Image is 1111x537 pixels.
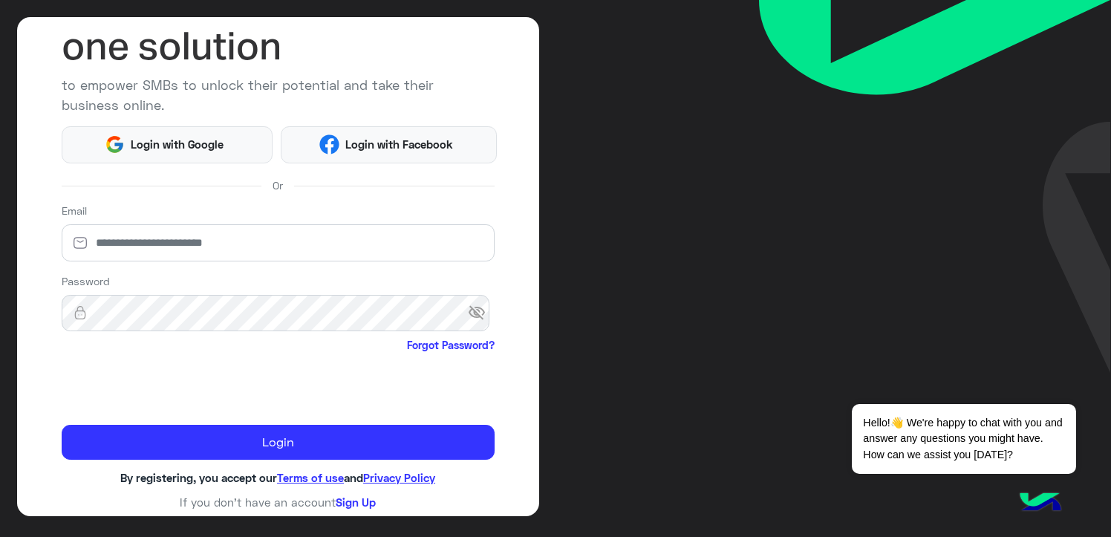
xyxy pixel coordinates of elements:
[125,136,229,153] span: Login with Google
[1014,478,1066,530] img: hulul-logo.png
[62,273,110,289] label: Password
[407,337,495,353] a: Forgot Password?
[339,136,458,153] span: Login with Facebook
[62,356,287,414] iframe: reCAPTCHA
[62,126,273,163] button: Login with Google
[62,495,495,509] h6: If you don’t have an account
[319,134,339,154] img: Facebook
[120,471,277,484] span: By registering, you accept our
[277,471,344,484] a: Terms of use
[62,203,87,218] label: Email
[62,75,495,115] p: to empower SMBs to unlock their potential and take their business online.
[273,178,283,193] span: Or
[336,495,376,509] a: Sign Up
[852,404,1075,474] span: Hello!👋 We're happy to chat with you and answer any questions you might have. How can we assist y...
[62,235,99,250] img: email
[105,134,125,154] img: Google
[281,126,498,163] button: Login with Facebook
[363,471,435,484] a: Privacy Policy
[344,471,363,484] span: and
[62,425,495,460] button: Login
[62,305,99,320] img: lock
[468,299,495,326] span: visibility_off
